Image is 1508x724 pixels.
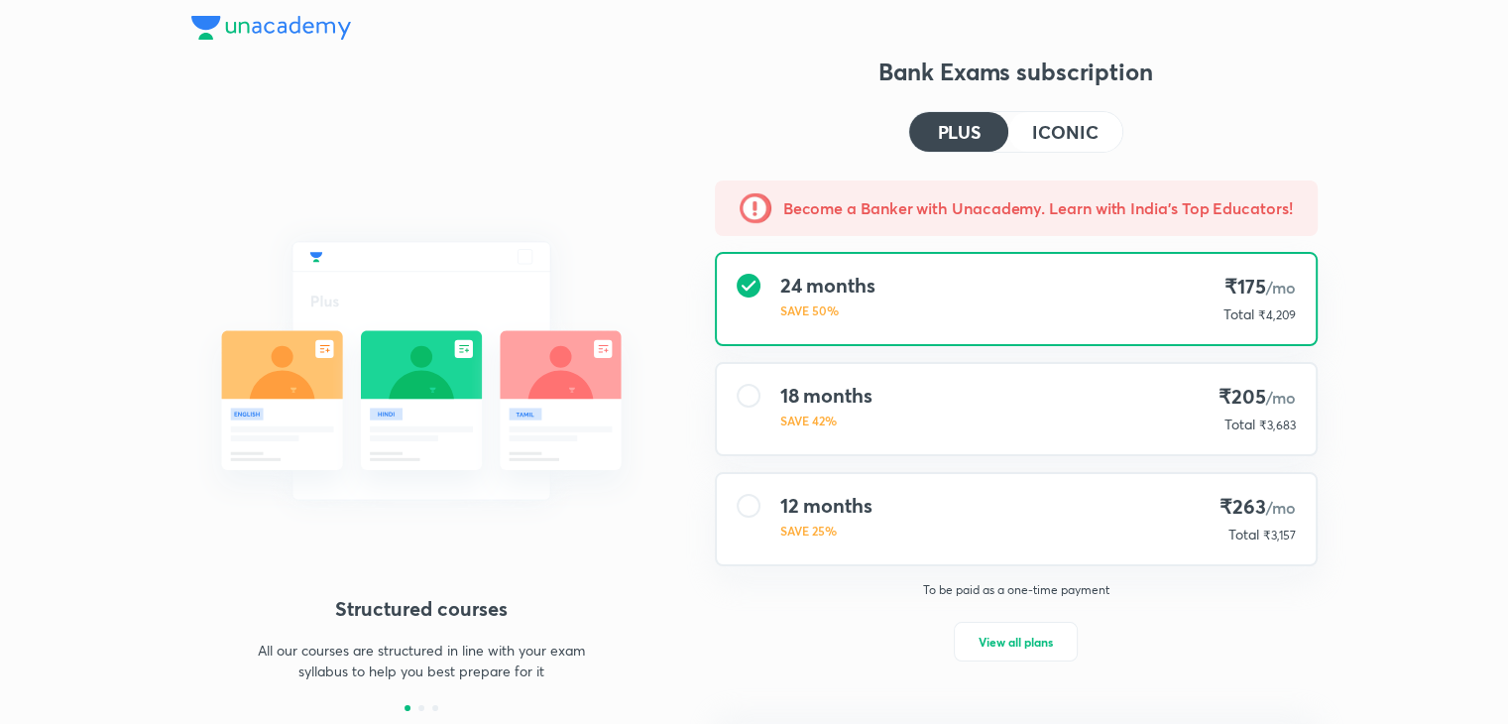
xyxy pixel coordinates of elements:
p: SAVE 50% [780,302,875,319]
button: PLUS [909,112,1008,152]
p: SAVE 25% [780,522,872,540]
span: View all plans [979,632,1053,652]
span: ₹3,683 [1259,418,1296,432]
p: SAVE 42% [780,412,872,429]
img: - [740,192,771,224]
h4: ₹175 [1216,274,1296,301]
h4: 24 months [780,274,875,298]
p: To be paid as a one-time payment [699,582,1334,598]
h4: PLUS [937,123,981,141]
span: /mo [1266,387,1296,408]
button: ICONIC [1008,112,1121,152]
h4: ICONIC [1032,123,1098,141]
h4: 12 months [780,494,872,518]
p: Total [1223,304,1254,324]
p: All our courses are structured in line with your exam syllabus to help you best prepare for it [249,640,594,681]
img: Company Logo [191,16,351,40]
span: /mo [1266,277,1296,298]
h4: ₹263 [1219,494,1295,521]
button: View all plans [954,622,1078,662]
h4: ₹205 [1217,384,1296,411]
h4: Structured courses [191,594,651,624]
span: ₹3,157 [1263,528,1296,543]
h3: Bank Exams subscription [715,56,1318,87]
span: ₹4,209 [1258,307,1296,322]
span: /mo [1266,497,1296,518]
p: Total [1224,415,1255,434]
h4: 18 months [780,384,872,408]
p: Total [1228,525,1259,544]
h5: Become a Banker with Unacademy. Learn with India's Top Educators! [783,196,1293,220]
img: daily_live_classes_be8fa5af21.svg [191,198,651,543]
